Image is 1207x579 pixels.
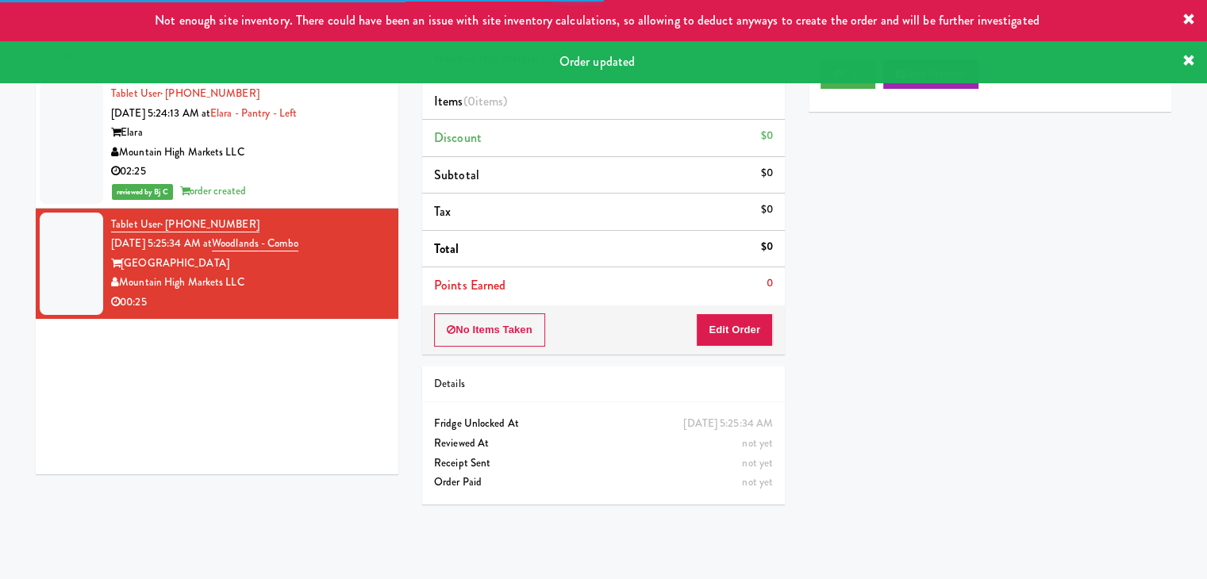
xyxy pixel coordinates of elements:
[111,236,212,251] span: [DATE] 5:25:34 AM at
[434,202,451,220] span: Tax
[434,166,479,184] span: Subtotal
[212,236,298,251] a: Woodlands - Combo
[434,313,545,347] button: No Items Taken
[434,434,773,454] div: Reviewed At
[36,78,398,209] li: Tablet User· [PHONE_NUMBER][DATE] 5:24:13 AM atElara - Pantry - LeftElaraMountain High Markets LL...
[210,105,297,121] a: Elara - Pantry - Left
[111,86,259,101] a: Tablet User· [PHONE_NUMBER]
[160,217,259,232] span: · [PHONE_NUMBER]
[683,414,773,434] div: [DATE] 5:25:34 AM
[180,183,246,198] span: order created
[155,11,1039,29] span: Not enough site inventory. There could have been an issue with site inventory calculations, so al...
[111,143,386,163] div: Mountain High Markets LLC
[112,184,173,200] span: reviewed by Bj C
[761,237,773,257] div: $0
[761,200,773,220] div: $0
[111,123,386,143] div: Elara
[761,126,773,146] div: $0
[434,240,459,258] span: Total
[434,92,507,110] span: Items
[111,254,386,274] div: [GEOGRAPHIC_DATA]
[696,313,773,347] button: Edit Order
[434,454,773,474] div: Receipt Sent
[761,163,773,183] div: $0
[111,162,386,182] div: 02:25
[36,209,398,319] li: Tablet User· [PHONE_NUMBER][DATE] 5:25:34 AM atWoodlands - Combo[GEOGRAPHIC_DATA]Mountain High Ma...
[111,293,386,313] div: 00:25
[475,92,504,110] ng-pluralize: items
[742,474,773,489] span: not yet
[742,435,773,451] span: not yet
[111,217,259,232] a: Tablet User· [PHONE_NUMBER]
[434,276,505,294] span: Points Earned
[742,455,773,470] span: not yet
[767,274,773,293] div: 0
[160,86,259,101] span: · [PHONE_NUMBER]
[434,414,773,434] div: Fridge Unlocked At
[463,92,508,110] span: (0 )
[111,105,210,121] span: [DATE] 5:24:13 AM at
[111,273,386,293] div: Mountain High Markets LLC
[434,128,482,147] span: Discount
[434,473,773,493] div: Order Paid
[559,52,635,71] span: Order updated
[434,374,773,394] div: Details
